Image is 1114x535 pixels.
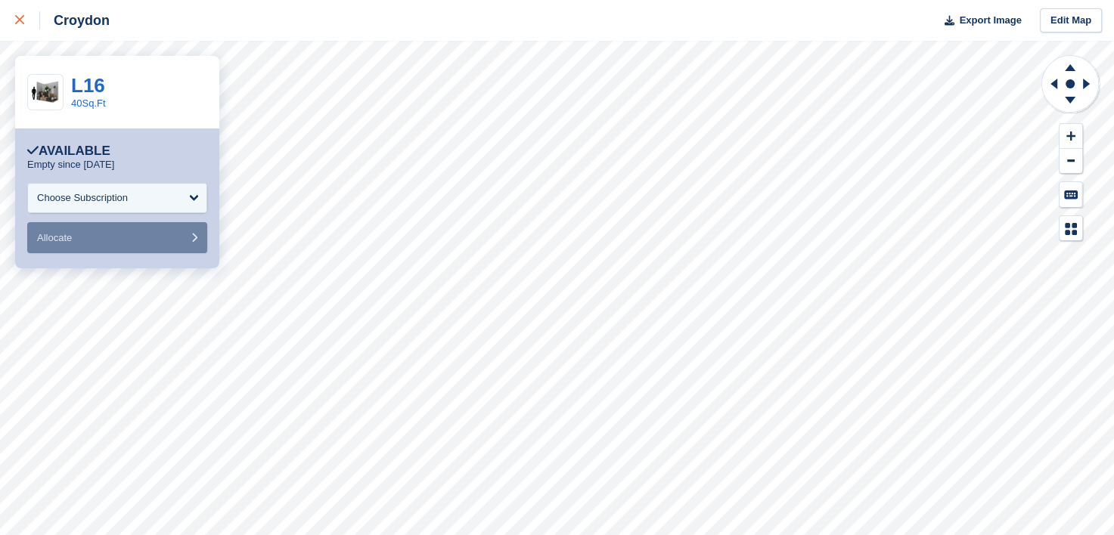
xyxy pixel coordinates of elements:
a: Edit Map [1040,8,1102,33]
button: Zoom Out [1060,149,1082,174]
span: Allocate [37,232,72,243]
button: Allocate [27,222,207,253]
a: L16 [71,74,105,97]
img: 40-sqft-unit.jpg [28,79,63,106]
button: Keyboard Shortcuts [1060,182,1082,207]
button: Map Legend [1060,216,1082,241]
div: Choose Subscription [37,190,128,206]
span: Export Image [959,13,1021,28]
div: Available [27,144,110,159]
button: Export Image [936,8,1022,33]
p: Empty since [DATE] [27,159,114,171]
div: Croydon [40,11,110,29]
a: 40Sq.Ft [71,97,106,109]
button: Zoom In [1060,124,1082,149]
